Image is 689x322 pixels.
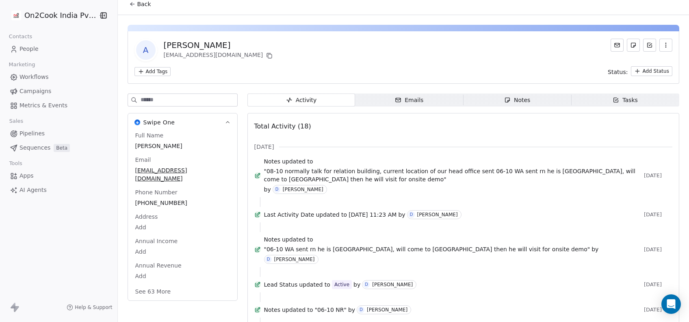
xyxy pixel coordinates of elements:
span: Help & Support [75,304,112,311]
span: Total Activity (18) [254,122,311,130]
span: On2Cook India Pvt. Ltd. [24,10,96,21]
span: [DATE] [644,211,672,218]
a: Pipelines [6,127,111,140]
span: updated to [316,211,347,219]
div: D [267,256,270,263]
button: Add Tags [134,67,171,76]
span: by [348,306,355,314]
button: Swipe OneSwipe One [128,113,237,131]
div: D [360,307,363,313]
span: Workflows [19,73,49,81]
span: Address [134,213,160,221]
span: Annual Revenue [134,261,183,270]
span: Phone Number [134,188,179,196]
div: Open Intercom Messenger [661,294,681,314]
span: "06-10 WA sent rn he is [GEOGRAPHIC_DATA], will come to [GEOGRAPHIC_DATA] then he will visit for ... [264,245,590,253]
span: Lead Status [264,281,298,289]
a: Help & Support [67,304,112,311]
span: [DATE] [254,143,274,151]
span: Marketing [5,59,39,71]
span: Apps [19,172,34,180]
a: Apps [6,169,111,183]
span: updated to [282,157,313,165]
div: Notes [504,96,530,104]
a: Workflows [6,70,111,84]
span: Annual Income [134,237,180,245]
span: Metrics & Events [19,101,67,110]
span: by [264,185,271,194]
span: AI Agents [19,186,47,194]
span: Last Activity Date [264,211,314,219]
div: [PERSON_NAME] [417,212,458,218]
span: [PHONE_NUMBER] [135,199,230,207]
a: SequencesBeta [6,141,111,154]
span: by [591,245,598,253]
div: [PERSON_NAME] [164,39,275,51]
span: Tools [6,157,26,170]
span: [DATE] [644,307,672,313]
div: Active [334,281,349,289]
div: D [410,211,413,218]
span: [PERSON_NAME] [135,142,230,150]
img: on2cook%20logo-04%20copy.jpg [11,11,21,20]
a: AI Agents [6,183,111,197]
div: D [365,281,368,288]
span: People [19,45,39,53]
span: Email [134,156,153,164]
span: Contacts [5,30,36,43]
button: On2Cook India Pvt. Ltd. [10,9,93,22]
span: Campaigns [19,87,51,96]
div: Tasks [613,96,638,104]
div: [PERSON_NAME] [367,307,407,313]
span: "08-10 normally talk for relation building, current location of our head office sent 06-10 WA sen... [264,167,641,183]
span: updated to [299,281,330,289]
span: [DATE] [644,281,672,288]
div: Swipe OneSwipe One [128,131,237,300]
span: [EMAIL_ADDRESS][DOMAIN_NAME] [135,166,230,183]
div: [EMAIL_ADDRESS][DOMAIN_NAME] [164,51,275,61]
span: [DATE] [644,172,672,179]
span: Full Name [134,131,165,139]
span: [DATE] [644,246,672,253]
span: [DATE] 11:23 AM [349,211,396,219]
span: Sales [6,115,27,127]
span: updated to [282,306,313,314]
div: Emails [395,96,423,104]
button: See 63 More [130,284,176,299]
a: People [6,42,111,56]
span: Pipelines [19,129,45,138]
div: [PERSON_NAME] [372,282,413,287]
span: Sequences [19,144,50,152]
span: by [398,211,405,219]
span: Notes [264,157,280,165]
span: by [353,281,360,289]
a: Metrics & Events [6,99,111,112]
span: updated to [282,235,313,244]
span: A [136,40,156,60]
a: Campaigns [6,85,111,98]
div: D [275,186,279,193]
span: Add [135,223,230,231]
span: Notes [264,235,280,244]
span: Swipe One [143,118,175,126]
span: Status: [608,68,628,76]
span: Add [135,272,230,280]
span: Notes [264,306,280,314]
div: [PERSON_NAME] [283,187,323,192]
span: Beta [54,144,70,152]
button: Add Status [631,66,672,76]
div: [PERSON_NAME] [274,257,315,262]
span: "06-10 NR" [315,306,347,314]
img: Swipe One [134,120,140,125]
span: Add [135,248,230,256]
